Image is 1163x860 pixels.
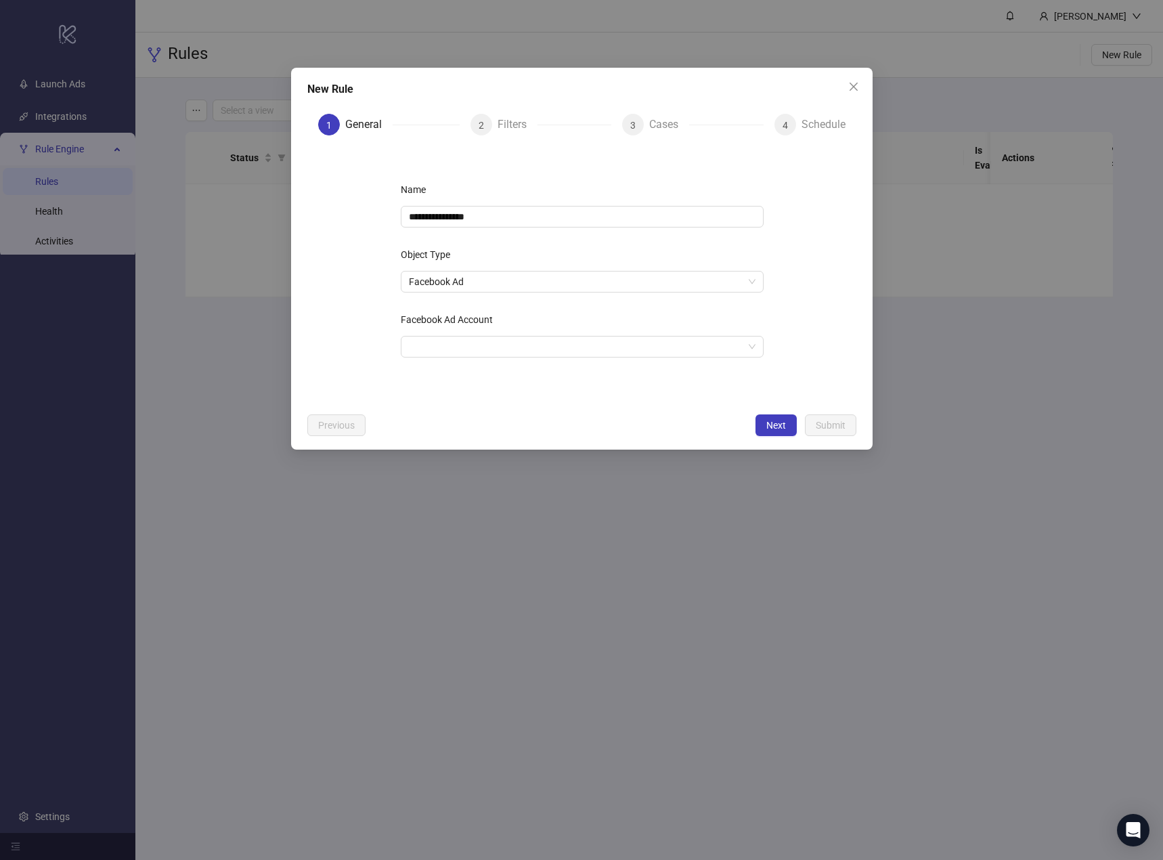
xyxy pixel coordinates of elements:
label: Name [400,179,434,200]
button: Previous [307,414,366,436]
span: Next [766,420,786,431]
div: Cases [649,114,689,135]
div: Open Intercom Messenger [1117,814,1149,846]
div: Filters [497,114,537,135]
span: 3 [630,120,636,131]
span: 2 [478,120,483,131]
button: Next [755,414,797,436]
input: Name [400,206,763,228]
span: Facebook Ad [408,272,755,292]
div: New Rule [307,81,856,98]
label: Object Type [400,244,458,265]
button: Close [843,76,864,98]
span: 1 [326,120,332,131]
span: close [848,81,859,92]
span: 4 [783,120,788,131]
input: Facebook Ad Account [408,337,743,357]
label: Facebook Ad Account [400,309,501,330]
div: General [345,114,393,135]
button: Submit [805,414,856,436]
div: Schedule [802,114,846,135]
